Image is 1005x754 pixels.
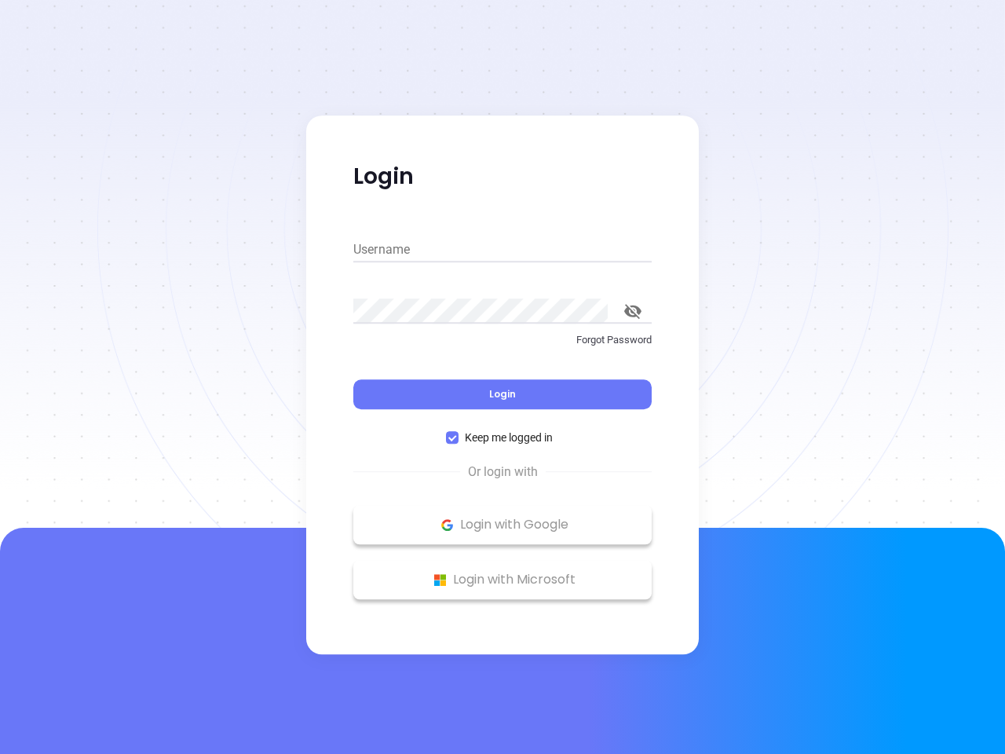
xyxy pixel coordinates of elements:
button: Microsoft Logo Login with Microsoft [353,560,652,599]
img: Microsoft Logo [430,570,450,590]
span: Login [489,387,516,401]
button: Login [353,379,652,409]
button: toggle password visibility [614,292,652,330]
span: Or login with [460,463,546,481]
a: Forgot Password [353,332,652,361]
p: Login [353,163,652,191]
p: Login with Microsoft [361,568,644,591]
span: Keep me logged in [459,429,559,446]
button: Google Logo Login with Google [353,505,652,544]
img: Google Logo [437,515,457,535]
p: Login with Google [361,513,644,536]
p: Forgot Password [353,332,652,348]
